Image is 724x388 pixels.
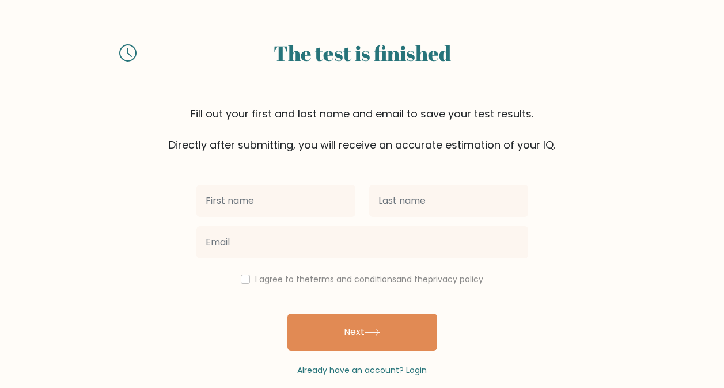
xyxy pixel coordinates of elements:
a: terms and conditions [310,273,396,285]
div: Fill out your first and last name and email to save your test results. Directly after submitting,... [34,106,691,153]
input: First name [196,185,355,217]
button: Next [287,314,437,351]
a: Already have an account? Login [297,364,427,376]
a: privacy policy [428,273,483,285]
div: The test is finished [150,37,574,69]
input: Last name [369,185,528,217]
label: I agree to the and the [255,273,483,285]
input: Email [196,226,528,258]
